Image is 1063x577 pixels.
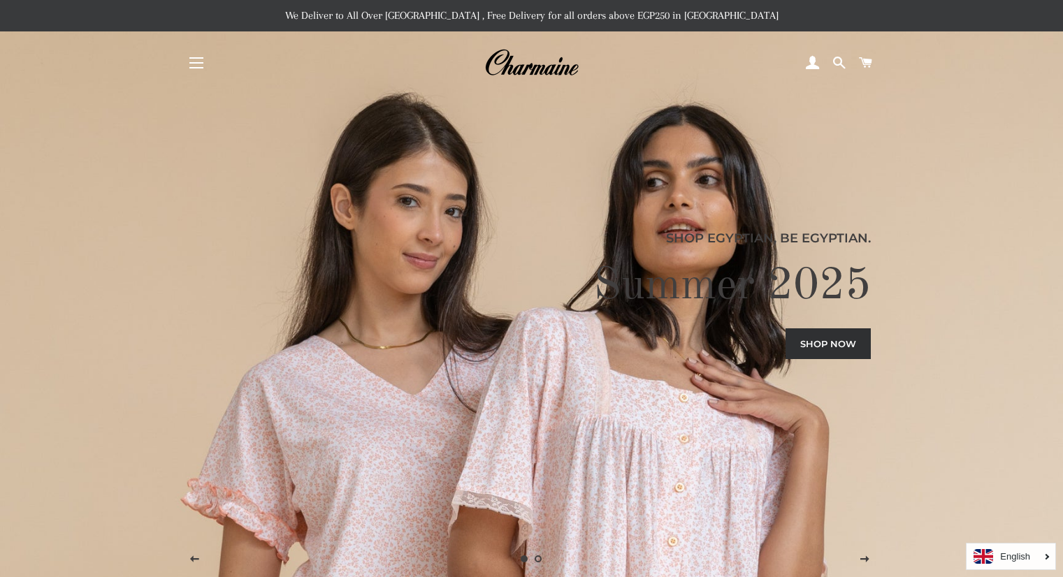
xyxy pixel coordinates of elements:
p: Shop Egyptian, Be Egyptian. [192,228,871,248]
i: English [1000,552,1030,561]
button: Next slide [847,542,882,577]
h2: Summer 2025 [192,258,871,314]
a: English [974,549,1048,564]
a: Load slide 2 [532,552,546,566]
img: Charmaine Egypt [484,48,579,78]
a: Slide 1, current [518,552,532,566]
button: Previous slide [177,542,212,577]
a: Shop now [786,328,871,359]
